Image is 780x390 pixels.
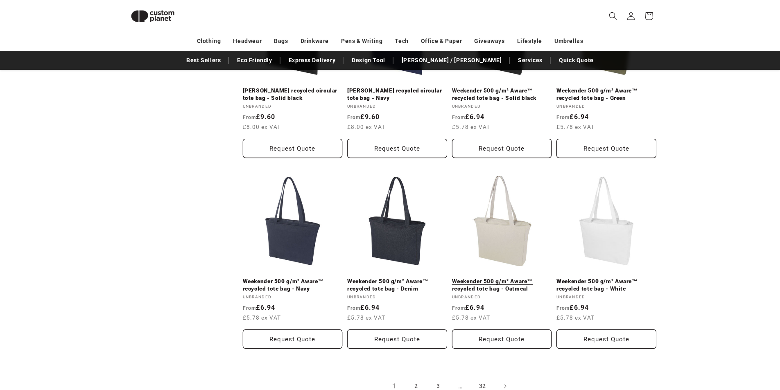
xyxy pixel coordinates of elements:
a: [PERSON_NAME] / [PERSON_NAME] [398,53,506,68]
a: [PERSON_NAME] recycled circular tote bag - Navy [347,87,447,101]
a: Office & Paper [421,34,462,48]
a: Weekender 500 g/m² Aware™ recycled tote bag - Navy [243,278,343,292]
button: Request Quote [243,139,343,158]
img: Custom Planet [124,3,181,29]
a: Weekender 500 g/m² Aware™ recycled tote bag - Solid black [452,87,552,101]
a: Weekender 500 g/m² Aware™ recycled tote bag - White [556,278,656,292]
iframe: Chat Widget [739,351,780,390]
a: Bags [274,34,288,48]
button: Request Quote [452,329,552,349]
a: Design Tool [348,53,389,68]
button: Request Quote [347,329,447,349]
a: [PERSON_NAME] recycled circular tote bag - Solid black [243,87,343,101]
button: Request Quote [556,329,656,349]
a: Drinkware [301,34,329,48]
a: Lifestyle [517,34,542,48]
button: Request Quote [556,139,656,158]
a: Quick Quote [555,53,598,68]
a: Tech [395,34,408,48]
a: Weekender 500 g/m² Aware™ recycled tote bag - Green [556,87,656,101]
a: Express Delivery [285,53,340,68]
a: Weekender 500 g/m² Aware™ recycled tote bag - Denim [347,278,447,292]
button: Request Quote [452,139,552,158]
a: Umbrellas [554,34,583,48]
a: Headwear [233,34,262,48]
a: Giveaways [474,34,504,48]
button: Request Quote [243,329,343,349]
a: Weekender 500 g/m² Aware™ recycled tote bag - Oatmeal [452,278,552,292]
summary: Search [604,7,622,25]
a: Clothing [197,34,221,48]
a: Best Sellers [182,53,225,68]
a: Pens & Writing [341,34,382,48]
a: Eco Friendly [233,53,276,68]
button: Request Quote [347,139,447,158]
a: Services [514,53,547,68]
